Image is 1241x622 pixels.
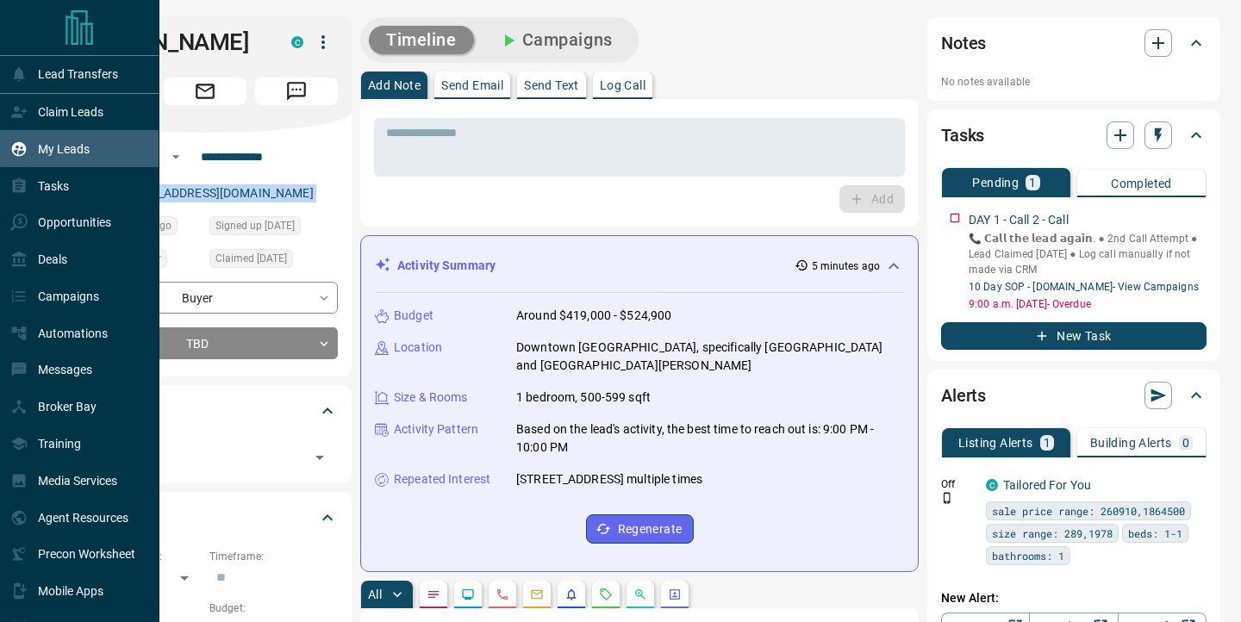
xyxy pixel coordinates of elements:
[941,382,986,409] h2: Alerts
[72,327,338,359] div: TBD
[72,28,265,56] h1: [PERSON_NAME]
[524,79,579,91] p: Send Text
[969,296,1207,312] p: 9:00 a.m. [DATE] - Overdue
[516,470,702,488] p: [STREET_ADDRESS] multiple times
[397,257,496,275] p: Activity Summary
[530,588,544,601] svg: Emails
[291,36,303,48] div: condos.ca
[427,588,440,601] svg: Notes
[441,79,503,91] p: Send Email
[209,249,338,273] div: Fri May 31 2024
[941,74,1207,90] p: No notes available
[941,492,953,504] svg: Push Notification Only
[209,549,338,564] p: Timeframe:
[600,79,645,91] p: Log Call
[394,389,468,407] p: Size & Rooms
[1003,478,1091,492] a: Tailored For You
[165,146,186,167] button: Open
[516,307,671,325] p: Around $419,000 - $524,900
[941,375,1207,416] div: Alerts
[72,497,338,538] div: Criteria
[394,307,433,325] p: Budget
[941,322,1207,350] button: New Task
[368,79,421,91] p: Add Note
[969,281,1199,293] a: 10 Day SOP - [DOMAIN_NAME]- View Campaigns
[969,211,1069,229] p: DAY 1 - Call 2 - Call
[394,339,442,357] p: Location
[1029,177,1036,189] p: 1
[972,177,1019,189] p: Pending
[394,420,478,439] p: Activity Pattern
[586,514,694,544] button: Regenerate
[633,588,647,601] svg: Opportunities
[941,121,984,149] h2: Tasks
[496,588,509,601] svg: Calls
[516,339,904,375] p: Downtown [GEOGRAPHIC_DATA], specifically [GEOGRAPHIC_DATA] and [GEOGRAPHIC_DATA][PERSON_NAME]
[941,29,986,57] h2: Notes
[564,588,578,601] svg: Listing Alerts
[1128,525,1182,542] span: beds: 1-1
[209,216,338,240] div: Sun Apr 07 2024
[992,547,1064,564] span: bathrooms: 1
[119,186,314,200] a: [EMAIL_ADDRESS][DOMAIN_NAME]
[958,437,1033,449] p: Listing Alerts
[394,470,490,488] p: Repeated Interest
[992,525,1113,542] span: size range: 289,1978
[481,26,630,54] button: Campaigns
[941,589,1207,607] p: New Alert:
[255,78,338,105] span: Message
[369,26,474,54] button: Timeline
[1111,177,1172,190] p: Completed
[215,250,287,267] span: Claimed [DATE]
[941,115,1207,156] div: Tasks
[516,420,904,457] p: Based on the lead's activity, the best time to reach out is: 9:00 PM - 10:00 PM
[1090,437,1172,449] p: Building Alerts
[215,217,295,234] span: Signed up [DATE]
[941,476,976,492] p: Off
[941,22,1207,64] div: Notes
[461,588,475,601] svg: Lead Browsing Activity
[668,588,682,601] svg: Agent Actions
[72,282,338,314] div: Buyer
[516,389,651,407] p: 1 bedroom, 500-599 sqft
[209,600,338,616] p: Budget:
[992,502,1185,519] span: sale price range: 260910,1864500
[599,588,613,601] svg: Requests
[1182,437,1189,449] p: 0
[72,390,338,432] div: Tags
[164,78,246,105] span: Email
[969,231,1207,277] p: 📞 𝗖𝗮𝗹𝗹 𝘁𝗵𝗲 𝗹𝗲𝗮𝗱 𝗮𝗴𝗮𝗶𝗻. ● 2nd Call Attempt ● Lead Claimed [DATE] ‎● Log call manually if not made ...
[812,258,880,274] p: 5 minutes ago
[308,445,332,470] button: Open
[375,250,904,282] div: Activity Summary5 minutes ago
[986,479,998,491] div: condos.ca
[368,588,382,600] p: All
[1044,437,1051,449] p: 1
